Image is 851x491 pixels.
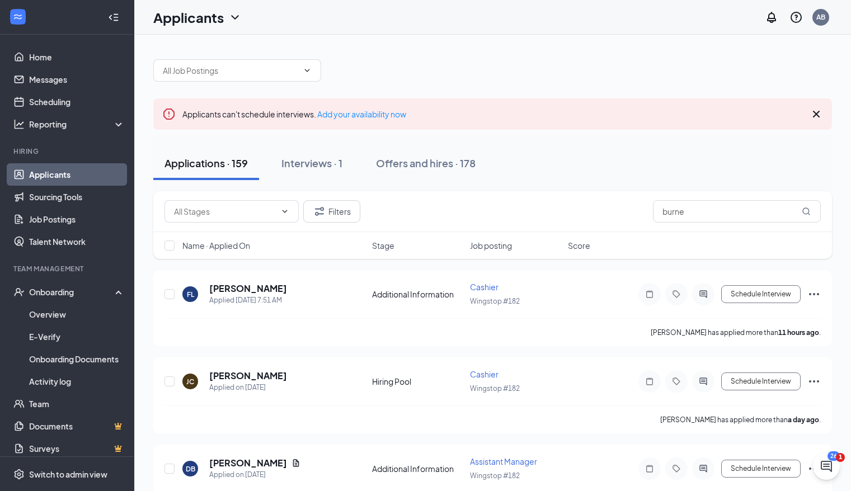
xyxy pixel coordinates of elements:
svg: Analysis [13,119,25,130]
span: Score [568,240,590,251]
svg: Document [291,459,300,468]
p: [PERSON_NAME] has applied more than . [660,415,821,424]
button: Schedule Interview [721,372,801,390]
h1: Applicants [153,8,224,27]
svg: Note [643,290,656,299]
a: Home [29,46,125,68]
svg: MagnifyingGlass [802,207,811,216]
svg: QuestionInfo [789,11,803,24]
div: Offers and hires · 178 [376,156,476,170]
button: Filter Filters [303,200,360,223]
a: Activity log [29,370,125,393]
a: Add your availability now [317,109,406,119]
div: Switch to admin view [29,469,107,480]
span: 1 [836,453,845,462]
h5: [PERSON_NAME] [209,282,287,295]
h5: [PERSON_NAME] [209,370,287,382]
span: Wingstop #182 [470,471,520,480]
div: AB [816,12,825,22]
a: DocumentsCrown [29,415,125,437]
a: Scheduling [29,91,125,113]
svg: WorkstreamLogo [12,11,23,22]
a: Messages [29,68,125,91]
svg: ActiveChat [697,290,710,299]
svg: ChevronDown [228,11,242,24]
div: Applied on [DATE] [209,469,300,480]
span: Wingstop #182 [470,297,520,305]
a: Onboarding Documents [29,348,125,370]
span: Job posting [470,240,512,251]
a: E-Verify [29,325,125,348]
div: Team Management [13,264,123,273]
svg: Ellipses [807,462,821,475]
span: Applicants can't schedule interviews. [182,109,406,119]
div: 26 [828,451,840,461]
a: Applicants [29,163,125,186]
svg: ChevronDown [303,66,312,75]
div: Reporting [29,119,125,130]
svg: Note [643,464,656,473]
div: JC [186,377,194,386]
svg: ChevronDown [280,207,289,216]
h5: [PERSON_NAME] [209,457,287,469]
div: Applied [DATE] 7:51 AM [209,295,287,306]
p: [PERSON_NAME] has applied more than . [651,328,821,337]
svg: UserCheck [13,286,25,298]
div: Additional Information [372,463,463,474]
a: SurveysCrown [29,437,125,460]
svg: Tag [670,290,683,299]
a: Job Postings [29,208,125,230]
svg: ActiveChat [697,377,710,386]
svg: Collapse [108,12,119,23]
span: Wingstop #182 [470,384,520,393]
svg: Tag [670,464,683,473]
svg: Notifications [765,11,778,24]
div: FL [187,290,194,299]
span: Name · Applied On [182,240,250,251]
a: Overview [29,303,125,325]
svg: Cross [810,107,823,121]
div: Interviews · 1 [281,156,342,170]
span: Stage [372,240,394,251]
input: All Job Postings [163,64,298,77]
b: a day ago [788,416,819,424]
input: Search in applications [653,200,821,223]
iframe: Intercom live chat [813,453,840,480]
svg: Note [643,377,656,386]
div: Applied on [DATE] [209,382,287,393]
svg: Ellipses [807,375,821,388]
svg: Tag [670,377,683,386]
span: Assistant Manager [470,456,537,466]
svg: ActiveChat [697,464,710,473]
a: Talent Network [29,230,125,253]
button: Schedule Interview [721,460,801,478]
svg: Filter [313,205,326,218]
input: All Stages [174,205,276,218]
div: Onboarding [29,286,115,298]
button: Schedule Interview [721,285,801,303]
a: Team [29,393,125,415]
svg: Settings [13,469,25,480]
b: 11 hours ago [778,328,819,337]
div: Additional Information [372,289,463,300]
div: DB [186,464,195,474]
span: Cashier [470,282,499,292]
span: Cashier [470,369,499,379]
svg: Error [162,107,176,121]
div: Hiring [13,147,123,156]
div: Applications · 159 [164,156,248,170]
div: Hiring Pool [372,376,463,387]
svg: Ellipses [807,287,821,301]
a: Sourcing Tools [29,186,125,208]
